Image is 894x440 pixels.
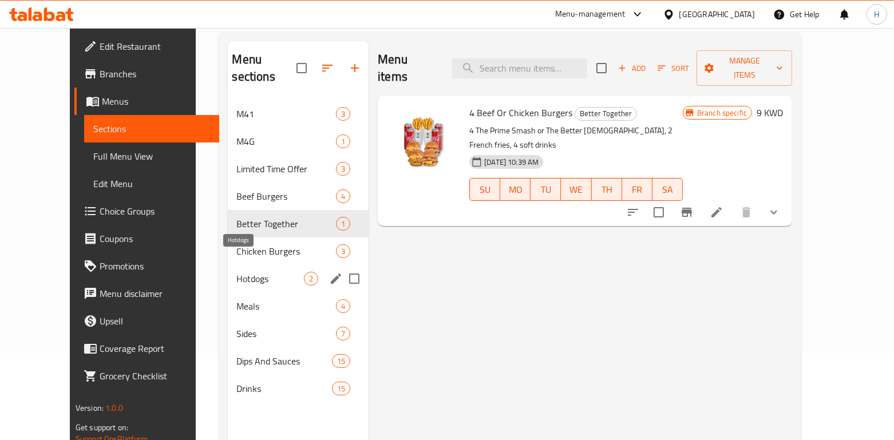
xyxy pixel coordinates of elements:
span: 4 [337,301,350,312]
span: Sort [658,62,689,75]
div: Dips And Sauces15 [228,347,369,375]
span: Manage items [706,54,783,82]
img: 4 Beef Or Chicken Burgers [387,105,460,178]
span: Sort items [650,60,697,77]
span: Promotions [100,259,210,273]
span: Full Menu View [93,149,210,163]
span: Branch specific [693,108,751,118]
a: Upsell [74,307,219,335]
div: items [336,107,350,121]
nav: Menu sections [228,96,369,407]
span: Menu disclaimer [100,287,210,300]
span: 3 [337,246,350,257]
button: Add [614,60,650,77]
div: Sides7 [228,320,369,347]
div: items [336,134,350,148]
span: Grocery Checklist [100,369,210,383]
span: Coupons [100,232,210,245]
button: TH [592,178,622,201]
div: items [304,272,318,286]
span: Upsell [100,314,210,328]
div: [GEOGRAPHIC_DATA] [679,8,755,21]
div: items [336,327,350,340]
span: Chicken Burgers [237,244,337,258]
h6: 9 KWD [757,105,783,121]
span: Version: [76,401,104,415]
div: Beef Burgers4 [228,183,369,210]
span: MO [505,181,526,198]
span: 2 [304,273,318,284]
span: Select section [590,56,614,80]
button: SA [652,178,683,201]
button: Sort [655,60,692,77]
span: Menus [102,94,210,108]
span: FR [627,181,648,198]
button: sort-choices [619,199,647,226]
div: Hotdogs2edit [228,265,369,292]
span: Get support on: [76,420,128,435]
span: 1.0.0 [105,401,123,415]
svg: Show Choices [767,205,781,219]
span: M41 [237,107,337,121]
div: items [336,244,350,258]
div: Meals [237,299,337,313]
span: Select to update [647,200,671,224]
span: M4G [237,134,337,148]
button: delete [733,199,760,226]
span: Sections [93,122,210,136]
span: TH [596,181,618,198]
span: Sides [237,327,337,340]
a: Menus [74,88,219,115]
h2: Menu sections [232,51,297,85]
span: Better Together [575,107,636,120]
span: Edit Menu [93,177,210,191]
a: Grocery Checklist [74,362,219,390]
a: Branches [74,60,219,88]
a: Promotions [74,252,219,280]
div: items [336,162,350,176]
span: 3 [337,109,350,120]
span: 3 [337,164,350,175]
span: Coverage Report [100,342,210,355]
button: TU [531,178,561,201]
span: 15 [333,383,350,394]
div: Better Together [575,107,637,121]
span: Drinks [237,382,332,395]
a: Edit Restaurant [74,33,219,60]
h2: Menu items [378,51,438,85]
div: items [336,189,350,203]
span: Choice Groups [100,204,210,218]
span: WE [565,181,587,198]
div: Chicken Burgers3 [228,237,369,265]
a: Choice Groups [74,197,219,225]
div: Menu-management [555,7,626,21]
a: Edit menu item [710,205,723,219]
span: 1 [337,219,350,229]
div: M413 [228,100,369,128]
div: Better Together1 [228,210,369,237]
span: Better Together [237,217,337,231]
span: 4 Beef Or Chicken Burgers [469,104,572,121]
span: [DATE] 10:39 AM [480,157,543,168]
button: Manage items [697,50,792,86]
div: items [336,299,350,313]
span: Add [616,62,647,75]
p: 4 The Prime Smash or The Better [DEMOGRAPHIC_DATA], 2 French fries, 4 soft drinks [469,124,683,152]
span: Dips And Sauces [237,354,332,368]
span: 1 [337,136,350,147]
div: Beef Burgers [237,189,337,203]
a: Coupons [74,225,219,252]
span: Edit Restaurant [100,39,210,53]
button: show more [760,199,788,226]
button: WE [561,178,591,201]
span: Limited Time Offer [237,162,337,176]
div: Drinks15 [228,375,369,402]
span: Sort sections [314,54,341,82]
span: Select all sections [290,56,314,80]
span: 15 [333,356,350,367]
button: FR [622,178,652,201]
